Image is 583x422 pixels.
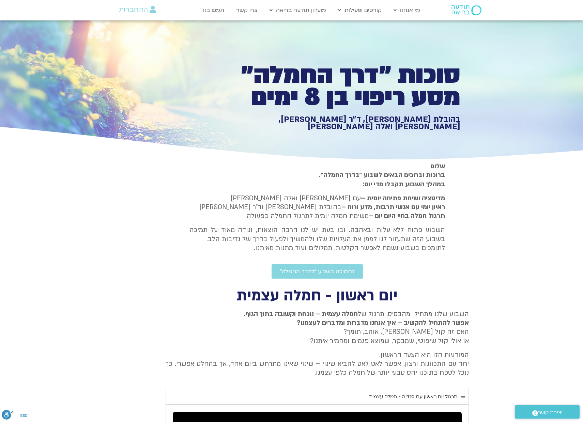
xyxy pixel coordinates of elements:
[117,4,158,15] a: התחברות
[244,310,469,327] strong: חמלה עצמית – נוכחת וקשובה בתוך הגוף. אפשר להתחיל להקשיב – איך אנחנו מדברות ומדברים לעצמנו?
[266,4,329,17] a: מועדון תודעה בריאה
[189,194,445,221] p: עם [PERSON_NAME] ואלה [PERSON_NAME] בהובלת [PERSON_NAME] וד״ר [PERSON_NAME] משימת חמלה יומית לתרג...
[361,194,445,203] strong: מדיטציה ושיחת פתיחה יומית –
[390,4,424,17] a: מי אנחנו
[538,408,563,417] span: יצירת קשר
[166,310,469,346] p: השבוע שלנו מתחיל מהבסיס, תרגול של האם זה קול [PERSON_NAME], אוהב, תומך? או אולי קול שיפוטי, שמבקר...
[335,4,385,17] a: קורסים ופעילות
[166,350,469,377] p: המודעות הזו היא הצעד הראשון. יחד עם התכוונות ורצון, אפשר לאט לאט להביא שינוי – שינוי שאינו מתרחש ...
[189,225,445,252] p: השבוע פתוח ללא עלות ובאהבה. ובו בעת יש לנו הרבה הוצאות, ונודה מאוד על תמיכה בשבוע הזה שתעזור לנו ...
[369,212,445,220] b: תרגול חמלה בחיי היום יום –
[451,5,481,15] img: תודעה בריאה
[166,389,469,405] summary: תרגול יום ראשון עם סנדיה - חמלה עצמית
[233,4,261,17] a: צרו קשר
[515,405,580,419] a: יצירת קשר
[200,4,228,17] a: תמכו בנו
[272,264,363,279] a: לתמיכה בשבוע ״בדרך החמלה״
[319,171,445,188] strong: ברוכות וברוכים הבאים לשבוע ״בדרך החמלה״. במהלך השבוע תקבלו מדי יום:
[119,6,148,13] span: התחברות
[166,289,469,303] h2: יום ראשון - חמלה עצמית
[224,64,460,109] h1: סוכות ״דרך החמלה״ מסע ריפוי בן 8 ימים
[224,116,460,130] h1: בהובלת [PERSON_NAME], ד״ר [PERSON_NAME], [PERSON_NAME] ואלה [PERSON_NAME]
[280,268,355,275] span: לתמיכה בשבוע ״בדרך החמלה״
[430,162,445,171] strong: שלום
[341,203,445,212] b: ראיון יומי עם אנשי תרבות, מדע ורוח –
[369,393,457,401] div: תרגול יום ראשון עם סנדיה - חמלה עצמית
